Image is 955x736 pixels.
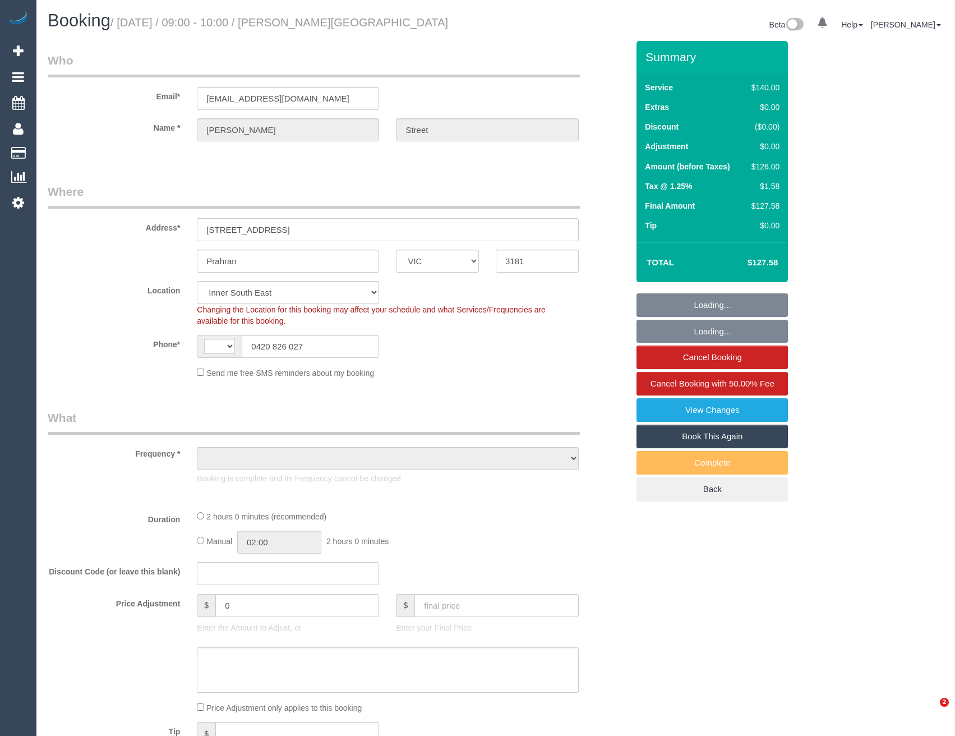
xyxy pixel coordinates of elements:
[645,220,657,231] label: Tip
[197,118,379,141] input: First Name*
[7,11,29,27] img: Automaid Logo
[650,379,774,388] span: Cancel Booking with 50.00% Fee
[747,220,779,231] div: $0.00
[48,52,580,77] legend: Who
[39,118,188,134] label: Name *
[747,82,779,93] div: $140.00
[39,510,188,525] label: Duration
[197,305,546,325] span: Changing the Location for this booking may affect your schedule and what Services/Frequencies are...
[636,346,788,369] a: Cancel Booking
[197,87,379,110] input: Email*
[396,118,578,141] input: Last Name*
[48,183,580,209] legend: Where
[39,444,188,459] label: Frequency *
[636,477,788,501] a: Back
[785,18,804,33] img: New interface
[197,594,215,617] span: $
[48,410,580,435] legend: What
[39,87,188,102] label: Email*
[48,11,110,30] span: Booking
[714,258,778,268] h4: $127.58
[645,82,673,93] label: Service
[206,537,232,546] span: Manual
[645,141,688,152] label: Adjustment
[39,281,188,296] label: Location
[747,181,779,192] div: $1.58
[645,200,695,211] label: Final Amount
[39,335,188,350] label: Phone*
[645,161,730,172] label: Amount (before Taxes)
[197,622,379,633] p: Enter the Amount to Adjust, or
[414,594,578,617] input: final price
[871,20,941,29] a: [PERSON_NAME]
[940,698,949,707] span: 2
[917,698,944,725] iframe: Intercom live chat
[636,372,788,395] a: Cancel Booking with 50.00% Fee
[645,121,679,132] label: Discount
[769,20,804,29] a: Beta
[636,398,788,422] a: View Changes
[242,335,379,358] input: Phone*
[396,622,578,633] p: Enter your Final Price
[206,703,362,712] span: Price Adjustment only applies to this booking
[747,161,779,172] div: $126.00
[396,594,414,617] span: $
[39,218,188,233] label: Address*
[496,250,579,273] input: Post Code*
[841,20,863,29] a: Help
[645,102,669,113] label: Extras
[645,181,692,192] label: Tax @ 1.25%
[647,257,674,267] strong: Total
[39,562,188,577] label: Discount Code (or leave this blank)
[636,425,788,448] a: Book This Again
[39,594,188,609] label: Price Adjustment
[206,369,374,378] span: Send me free SMS reminders about my booking
[326,537,389,546] span: 2 hours 0 minutes
[747,102,779,113] div: $0.00
[206,512,326,521] span: 2 hours 0 minutes (recommended)
[747,121,779,132] div: ($0.00)
[747,141,779,152] div: $0.00
[645,50,782,63] h3: Summary
[747,200,779,211] div: $127.58
[197,250,379,273] input: Suburb*
[197,473,578,484] p: Booking is complete and its Frequency cannot be changed
[110,16,448,29] small: / [DATE] / 09:00 - 10:00 / [PERSON_NAME][GEOGRAPHIC_DATA]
